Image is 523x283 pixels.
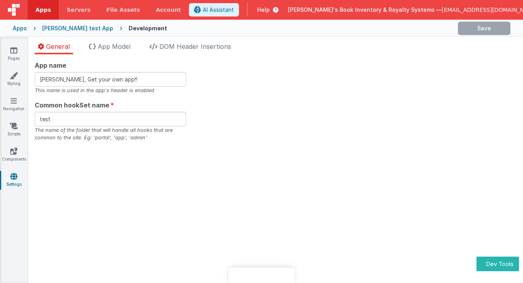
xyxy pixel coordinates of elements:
div: [PERSON_NAME] test App [42,24,113,32]
div: Apps [13,24,27,32]
button: Dev Tools [476,257,519,271]
span: App name [35,61,66,70]
span: Help [257,6,270,14]
span: Common hookSet name [35,100,109,110]
span: Apps [35,6,51,14]
span: General [46,43,70,50]
span: Servers [67,6,90,14]
div: This name is used in the app's header is enabled [35,87,186,94]
button: AI Assistant [189,3,239,17]
div: Development [129,24,167,32]
span: [PERSON_NAME]'s Book Inventory & Royalty Systems — [288,6,442,14]
button: Save [458,22,510,35]
span: AI Assistant [203,6,234,14]
div: The name of the folder that will handle all hooks that are common to the site. Eg: 'portal', 'app... [35,126,186,141]
span: App Model [98,43,131,50]
span: DOM Header Insertions [159,43,231,50]
span: File Assets [106,6,140,14]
